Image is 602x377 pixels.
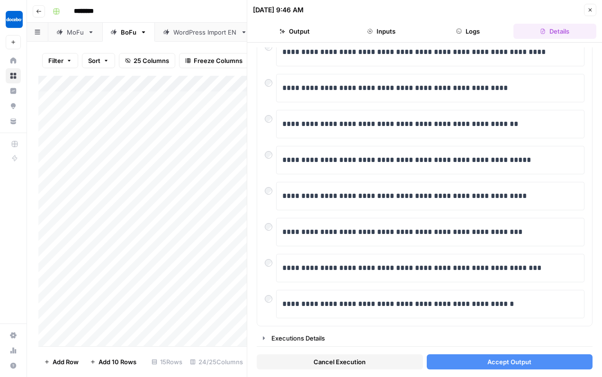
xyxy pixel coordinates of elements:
[134,56,169,65] span: 25 Columns
[6,343,21,358] a: Usage
[84,354,142,369] button: Add 10 Rows
[487,357,531,367] span: Accept Output
[148,354,186,369] div: 15 Rows
[271,333,586,343] div: Executions Details
[88,56,100,65] span: Sort
[179,53,249,68] button: Freeze Columns
[340,24,422,39] button: Inputs
[253,24,336,39] button: Output
[257,354,423,369] button: Cancel Execution
[155,23,255,42] a: WordPress Import EN
[38,354,84,369] button: Add Row
[6,68,21,83] a: Browse
[186,354,247,369] div: 24/25 Columns
[173,27,237,37] div: WordPress Import EN
[257,331,592,346] button: Executions Details
[82,53,115,68] button: Sort
[121,27,136,37] div: BoFu
[6,99,21,114] a: Opportunities
[427,24,510,39] button: Logs
[194,56,243,65] span: Freeze Columns
[6,11,23,28] img: Docebo Logo
[253,5,304,15] div: [DATE] 9:46 AM
[427,354,593,369] button: Accept Output
[48,23,102,42] a: MoFu
[6,328,21,343] a: Settings
[6,83,21,99] a: Insights
[6,53,21,68] a: Home
[6,114,21,129] a: Your Data
[513,24,596,39] button: Details
[119,53,175,68] button: 25 Columns
[99,357,136,367] span: Add 10 Rows
[102,23,155,42] a: BoFu
[6,8,21,31] button: Workspace: Docebo
[314,357,366,367] span: Cancel Execution
[42,53,78,68] button: Filter
[67,27,84,37] div: MoFu
[6,358,21,373] button: Help + Support
[48,56,63,65] span: Filter
[53,357,79,367] span: Add Row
